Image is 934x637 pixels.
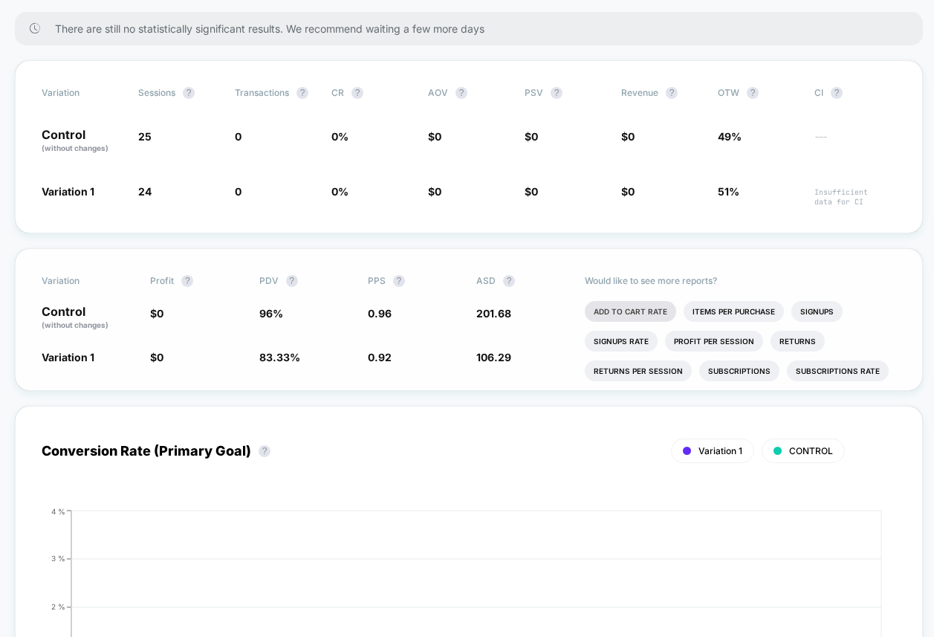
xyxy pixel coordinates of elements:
span: 0 [157,307,163,320]
span: Sessions [138,87,175,98]
li: Returns Per Session [585,360,692,381]
span: 106.29 [476,351,511,363]
span: --- [814,132,896,154]
span: 0.92 [368,351,392,363]
span: 0 [157,351,163,363]
button: ? [455,87,467,99]
li: Add To Cart Rate [585,301,676,322]
span: 0 [628,130,635,143]
button: ? [296,87,308,99]
span: 24 [138,185,152,198]
span: CI [814,87,896,99]
span: Variation 1 [42,185,94,198]
span: 0 [435,130,441,143]
span: CONTROL [789,445,833,456]
li: Signups Rate [585,331,658,352]
span: 0 % [331,185,348,198]
span: PPS [368,275,386,286]
span: 201.68 [476,307,511,320]
span: 96 % [259,307,283,320]
button: ? [503,275,515,287]
li: Signups [791,301,843,322]
button: ? [181,275,193,287]
span: There are still no statistically significant results. We recommend waiting a few more days [55,22,893,35]
button: ? [747,87,759,99]
button: ? [351,87,363,99]
span: Variation [42,275,123,287]
span: PSV [525,87,543,98]
span: 51% [718,185,739,198]
p: Would like to see more reports? [585,275,896,286]
span: $ [428,185,441,198]
span: Variation [42,87,123,99]
li: Returns [771,331,825,352]
p: Control [42,305,135,331]
span: OTW [718,87,800,99]
span: Transactions [235,87,289,98]
button: ? [286,275,298,287]
span: 0 [531,185,538,198]
span: Variation 1 [698,445,742,456]
span: Variation 1 [42,351,94,363]
span: (without changes) [42,320,108,329]
tspan: 3 % [51,554,65,563]
span: PDV [259,275,279,286]
span: 0 [531,130,538,143]
span: 0.96 [368,307,392,320]
span: Revenue [621,87,658,98]
span: 0 [435,185,441,198]
button: ? [551,87,562,99]
span: CR [331,87,344,98]
p: Control [42,129,123,154]
span: $ [428,130,441,143]
span: $ [525,130,538,143]
span: 0 [628,185,635,198]
span: AOV [428,87,448,98]
span: 83.33 % [259,351,300,363]
button: ? [259,445,270,457]
span: 49% [718,130,742,143]
button: ? [666,87,678,99]
li: Subscriptions [699,360,779,381]
button: ? [393,275,405,287]
span: 25 [138,130,152,143]
span: Profit [150,275,174,286]
button: ? [831,87,843,99]
span: $ [621,130,635,143]
span: $ [150,307,163,320]
li: Subscriptions Rate [787,360,889,381]
span: 0 % [331,130,348,143]
tspan: 4 % [51,506,65,515]
button: ? [183,87,195,99]
li: Profit Per Session [665,331,763,352]
span: Insufficient data for CI [814,187,896,207]
span: 0 [235,130,241,143]
span: $ [525,185,538,198]
span: ASD [476,275,496,286]
span: (without changes) [42,143,108,152]
span: $ [150,351,163,363]
span: 0 [235,185,241,198]
span: $ [621,185,635,198]
li: Items Per Purchase [684,301,784,322]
